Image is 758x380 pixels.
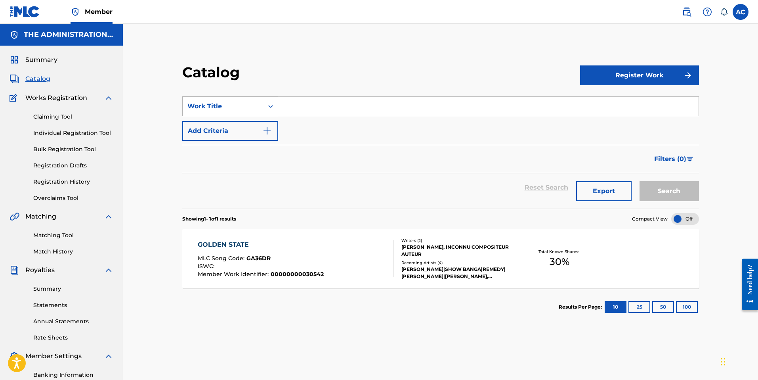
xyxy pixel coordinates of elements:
img: Matching [10,212,19,221]
a: Registration Drafts [33,161,113,170]
button: 10 [605,301,626,313]
div: Drag [721,350,726,374]
button: Export [576,181,632,201]
img: 9d2ae6d4665cec9f34b9.svg [262,126,272,136]
div: User Menu [733,4,748,20]
span: Royalties [25,265,55,275]
a: Statements [33,301,113,309]
div: Notifications [720,8,728,16]
div: Writers ( 2 ) [401,238,517,244]
img: search [682,7,691,17]
a: Public Search [679,4,695,20]
a: GOLDEN STATEMLC Song Code:GA36DRISWC:Member Work Identifier:00000000030542Writers (2)[PERSON_NAME... [182,229,699,288]
p: Results Per Page: [559,303,604,311]
span: Works Registration [25,93,87,103]
span: Member Work Identifier : [198,271,271,278]
a: Individual Registration Tool [33,129,113,137]
span: GA36DR [246,255,271,262]
button: Add Criteria [182,121,278,141]
a: Overclaims Tool [33,194,113,202]
img: f7272a7cc735f4ea7f67.svg [683,71,693,80]
a: CatalogCatalog [10,74,50,84]
div: [PERSON_NAME], INCONNU COMPOSITEUR AUTEUR [401,244,517,258]
div: GOLDEN STATE [198,240,324,249]
img: help [703,7,712,17]
div: Help [699,4,715,20]
a: SummarySummary [10,55,57,65]
iframe: Chat Widget [718,342,758,380]
iframe: Resource Center [736,253,758,317]
div: [PERSON_NAME]|SHOW BANGA|REMEDY|[PERSON_NAME]|[PERSON_NAME], [PERSON_NAME],SHOW BANGA,REMEDY,[PER... [401,266,517,280]
img: expand [104,93,113,103]
img: expand [104,351,113,361]
span: Member Settings [25,351,82,361]
img: Member Settings [10,351,19,361]
a: Banking Information [33,371,113,379]
form: Search Form [182,96,699,209]
span: 00000000030542 [271,271,324,278]
button: 100 [676,301,698,313]
a: Match History [33,248,113,256]
button: 25 [628,301,650,313]
img: MLC Logo [10,6,40,17]
img: Catalog [10,74,19,84]
div: Recording Artists ( 4 ) [401,260,517,266]
span: Summary [25,55,57,65]
p: Total Known Shares: [538,249,581,255]
button: Filters (0) [649,149,699,169]
a: Bulk Registration Tool [33,145,113,154]
img: Top Rightsholder [71,7,80,17]
div: Work Title [187,102,259,111]
img: Summary [10,55,19,65]
img: Accounts [10,30,19,40]
a: Summary [33,285,113,293]
span: Member [85,7,113,16]
span: ISWC : [198,263,216,270]
h5: THE ADMINISTRATION MP INC [24,30,113,39]
button: 50 [652,301,674,313]
span: Matching [25,212,56,221]
img: filter [687,157,693,161]
a: Annual Statements [33,317,113,326]
img: expand [104,265,113,275]
p: Showing 1 - 1 of 1 results [182,215,236,223]
button: Register Work [580,65,699,85]
span: Catalog [25,74,50,84]
span: Filters ( 0 ) [654,154,686,164]
h2: Catalog [182,63,244,81]
a: Rate Sheets [33,334,113,342]
a: Registration History [33,178,113,186]
img: expand [104,212,113,221]
span: MLC Song Code : [198,255,246,262]
span: 30 % [550,255,569,269]
a: Matching Tool [33,231,113,240]
img: Works Registration [10,93,20,103]
img: Royalties [10,265,19,275]
span: Compact View [632,215,668,223]
a: Claiming Tool [33,113,113,121]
